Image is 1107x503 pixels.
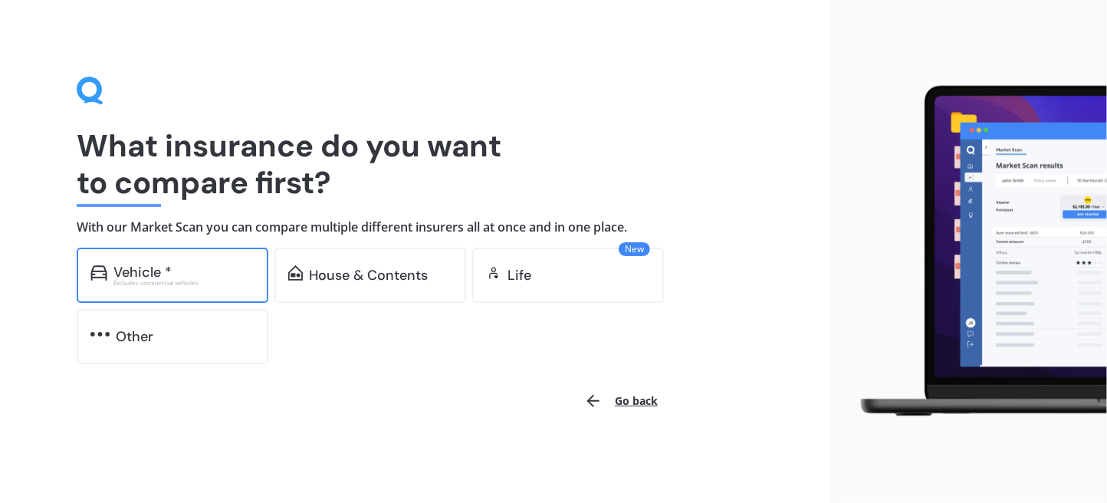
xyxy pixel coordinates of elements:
[288,265,303,281] img: home-and-contents.b802091223b8502ef2dd.svg
[486,265,501,281] img: life.f720d6a2d7cdcd3ad642.svg
[309,268,428,283] div: House & Contents
[77,219,754,235] h4: With our Market Scan you can compare multiple different insurers all at once and in one place.
[843,78,1107,426] img: laptop.webp
[619,242,650,256] span: New
[113,265,172,280] div: Vehicle *
[113,280,255,286] div: Excludes commercial vehicles
[77,127,754,201] h1: What insurance do you want to compare first?
[90,265,107,281] img: car.f15378c7a67c060ca3f3.svg
[90,327,110,342] img: other.81dba5aafe580aa69f38.svg
[508,268,531,283] div: Life
[116,329,153,344] div: Other
[575,383,667,419] button: Go back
